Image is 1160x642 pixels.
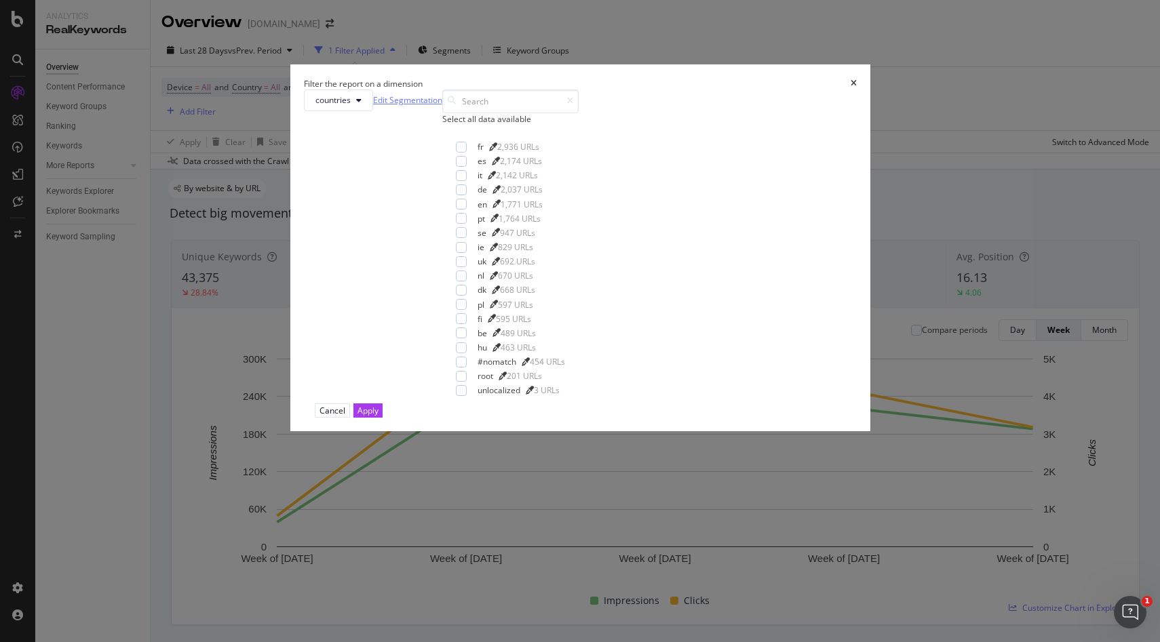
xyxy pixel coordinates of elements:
div: 2,936 URLs [497,141,539,153]
div: unlocalized [478,384,520,396]
div: Filter the report on a dimension [304,78,423,89]
div: de [478,184,487,195]
span: 1 [1142,596,1153,607]
div: pl [478,299,484,310]
div: times [851,78,857,89]
iframe: Intercom live chat [1114,596,1146,628]
div: Cancel [320,405,345,416]
button: Apply [353,403,383,418]
div: 1,771 URLs [501,199,543,210]
div: 829 URLs [498,241,533,253]
div: 2,142 URLs [496,169,538,181]
div: 463 URLs [501,342,536,353]
div: 201 URLs [507,370,542,382]
div: 2,174 URLs [500,155,542,167]
div: 3 URLs [534,384,560,396]
div: be [478,327,487,339]
div: en [478,199,487,210]
div: modal [290,64,870,431]
div: 454 URLs [530,356,565,367]
div: pt [478,213,485,224]
div: Domaine: [DOMAIN_NAME] [35,35,153,46]
div: se [478,227,486,239]
div: ie [478,241,484,253]
div: fi [478,313,482,325]
div: it [478,169,482,181]
img: logo_orange.svg [22,22,33,33]
button: countries [304,89,373,111]
div: 597 URLs [498,299,533,310]
div: 595 URLs [496,313,531,325]
div: hu [478,342,487,353]
div: #nomatch [478,356,516,367]
button: Cancel [315,403,350,418]
div: Apply [357,405,379,416]
div: 947 URLs [500,227,535,239]
span: countries [315,94,351,106]
div: Domaine [71,80,104,89]
div: 668 URLs [500,284,535,296]
img: tab_domain_overview_orange.svg [56,79,67,89]
div: nl [478,270,484,281]
img: tab_keywords_by_traffic_grey.svg [156,79,167,89]
a: Edit Segmentation [373,93,442,107]
div: 692 URLs [500,256,535,267]
div: Select all data available [442,113,579,125]
div: 1,764 URLs [499,213,541,224]
div: v 4.0.25 [38,22,66,33]
div: 2,037 URLs [501,184,543,195]
input: Search [442,89,579,113]
div: root [478,370,493,382]
div: 489 URLs [501,327,536,339]
div: uk [478,256,486,267]
div: 670 URLs [498,270,533,281]
div: Mots-clés [171,80,205,89]
div: dk [478,284,486,296]
img: website_grey.svg [22,35,33,46]
div: fr [478,141,484,153]
div: es [478,155,486,167]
